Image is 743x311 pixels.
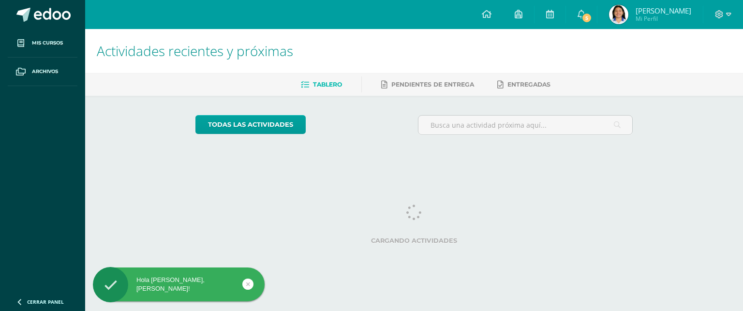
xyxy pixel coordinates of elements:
label: Cargando actividades [195,237,633,244]
span: Pendientes de entrega [391,81,474,88]
a: Entregadas [497,77,550,92]
img: 96f539aea266b78768e36ef44a48f875.png [609,5,628,24]
span: Tablero [313,81,342,88]
span: Entregadas [507,81,550,88]
a: Archivos [8,58,77,86]
span: Actividades recientes y próximas [97,42,293,60]
a: todas las Actividades [195,115,306,134]
span: Cerrar panel [27,298,64,305]
a: Mis cursos [8,29,77,58]
span: [PERSON_NAME] [636,6,691,15]
span: 5 [581,13,592,23]
span: Mis cursos [32,39,63,47]
a: Tablero [301,77,342,92]
a: Pendientes de entrega [381,77,474,92]
span: Archivos [32,68,58,75]
span: Mi Perfil [636,15,691,23]
div: Hola [PERSON_NAME], [PERSON_NAME]! [93,276,265,293]
input: Busca una actividad próxima aquí... [418,116,633,134]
